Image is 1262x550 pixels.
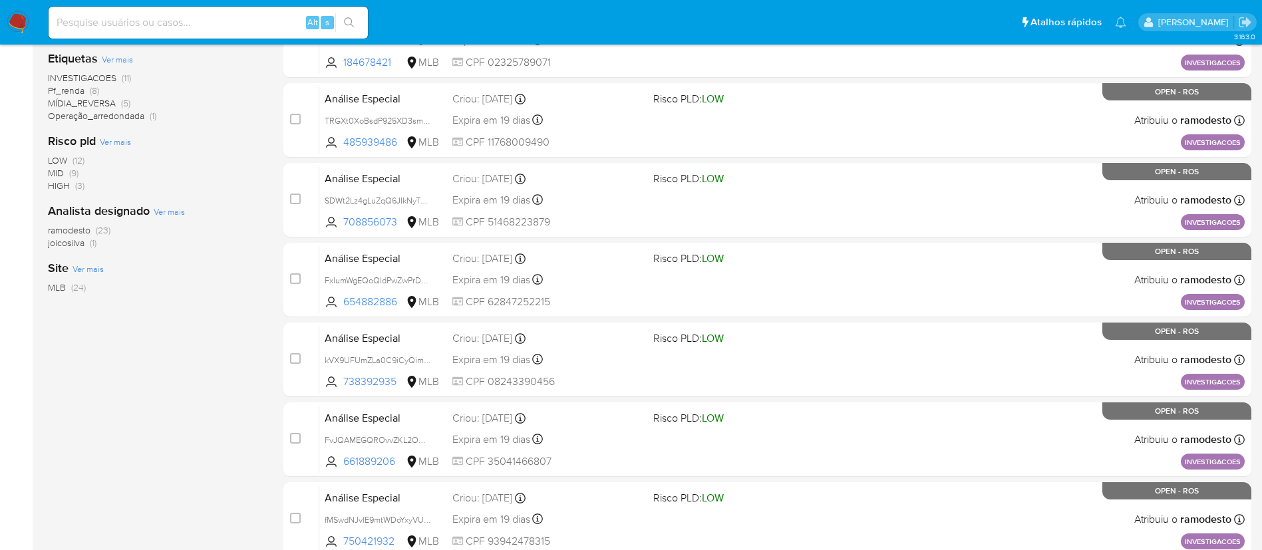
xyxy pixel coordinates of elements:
[335,13,363,32] button: search-icon
[1234,31,1255,42] span: 3.163.0
[1030,15,1102,29] span: Atalhos rápidos
[1238,15,1252,29] a: Sair
[49,14,368,31] input: Pesquise usuários ou casos...
[307,16,318,29] span: Alt
[325,16,329,29] span: s
[1158,16,1233,29] p: adriano.brito@mercadolivre.com
[1115,17,1126,28] a: Notificações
